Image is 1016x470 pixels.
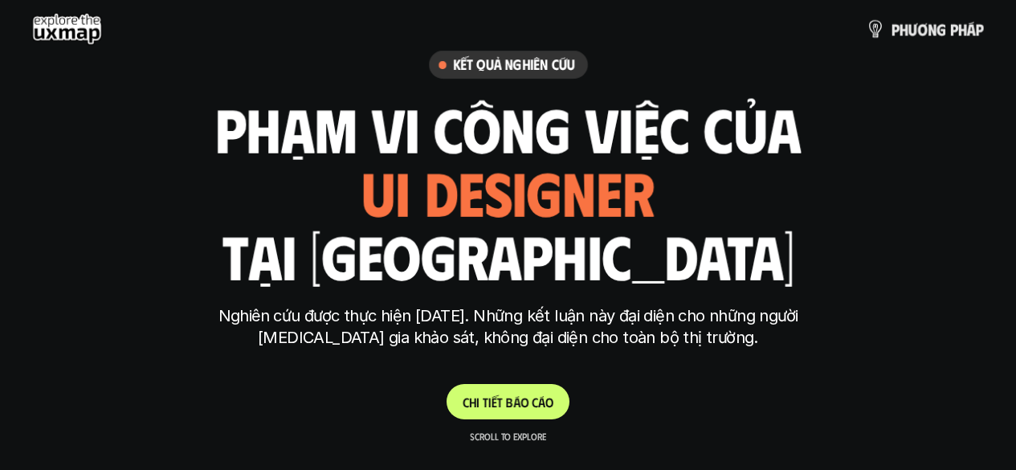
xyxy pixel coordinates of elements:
p: Scroll to explore [470,431,546,442]
span: c [532,394,538,410]
span: p [892,20,900,38]
span: p [976,20,984,38]
span: b [506,394,513,410]
a: phươngpháp [866,13,984,45]
span: t [497,394,503,410]
span: i [476,394,479,410]
span: á [538,394,545,410]
span: t [483,394,488,410]
span: ế [492,394,497,410]
span: á [967,20,976,38]
span: á [513,394,520,410]
h1: tại [GEOGRAPHIC_DATA] [222,222,794,289]
h6: Kết quả nghiên cứu [453,55,575,74]
span: h [958,20,967,38]
span: g [936,20,946,38]
span: ư [908,20,917,38]
span: o [520,394,528,410]
h1: phạm vi công việc của [215,95,802,162]
span: C [463,394,469,410]
p: Nghiên cứu được thực hiện [DATE]. Những kết luận này đại diện cho những người [MEDICAL_DATA] gia ... [207,305,810,349]
span: i [488,394,492,410]
span: ơ [917,20,928,38]
span: o [545,394,553,410]
span: p [950,20,958,38]
span: h [469,394,476,410]
span: h [900,20,908,38]
a: Chitiếtbáocáo [447,384,569,419]
span: n [928,20,936,38]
